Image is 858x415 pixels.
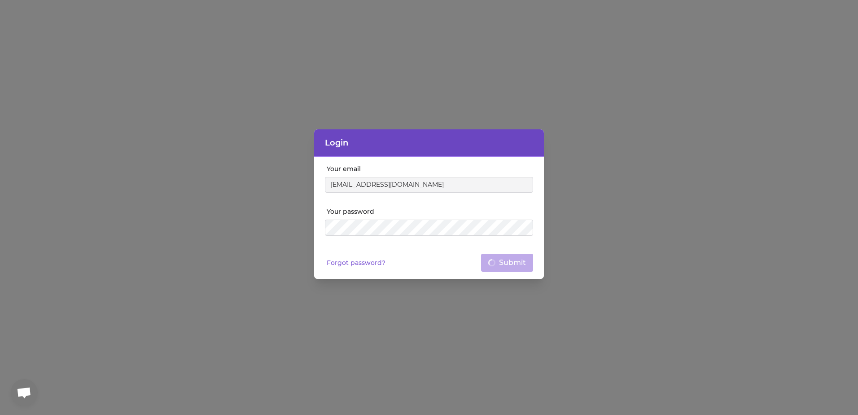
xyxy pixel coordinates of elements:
[327,258,385,267] a: Forgot password?
[327,164,533,173] label: Your email
[327,207,533,216] label: Your password
[325,177,533,193] input: Email
[11,379,38,406] div: Open chat
[314,129,544,157] header: Login
[481,254,533,272] button: Submit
